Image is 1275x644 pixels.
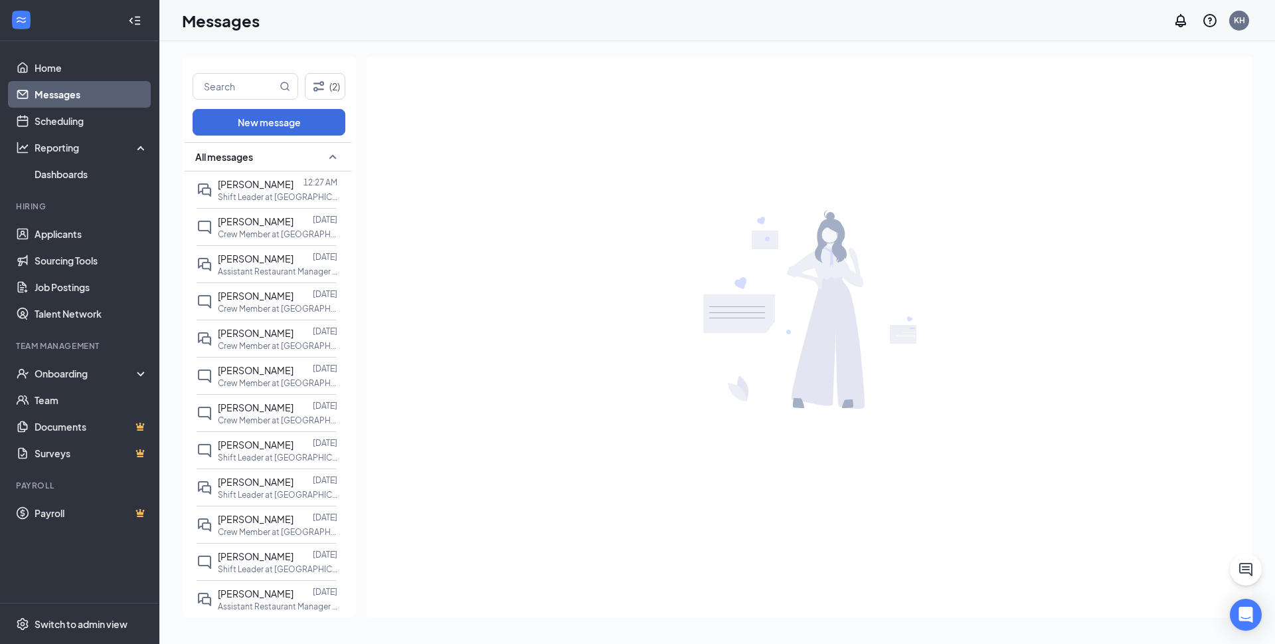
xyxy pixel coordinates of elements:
a: Home [35,54,148,81]
svg: WorkstreamLogo [15,13,28,27]
span: [PERSON_NAME] [218,327,294,339]
button: New message [193,109,345,136]
h1: Messages [182,9,260,32]
div: Open Intercom Messenger [1230,599,1262,631]
p: Crew Member at [GEOGRAPHIC_DATA] [218,340,337,352]
svg: Analysis [16,141,29,154]
svg: ChatInactive [197,294,212,310]
span: [PERSON_NAME] [218,513,294,525]
a: PayrollCrown [35,500,148,526]
div: Onboarding [35,367,137,380]
span: [PERSON_NAME] [218,215,294,227]
a: Scheduling [35,108,148,134]
p: Crew Member at [GEOGRAPHIC_DATA] [218,415,337,426]
div: Hiring [16,201,145,212]
div: KH [1234,15,1245,26]
p: Crew Member at [GEOGRAPHIC_DATA] [218,303,337,314]
svg: QuestionInfo [1202,13,1218,29]
svg: ChatInactive [197,405,212,421]
span: [PERSON_NAME] [218,364,294,376]
a: Sourcing Tools [35,247,148,274]
svg: MagnifyingGlass [280,81,290,92]
svg: Collapse [128,14,141,27]
button: Filter (2) [305,73,345,100]
svg: ChatInactive [197,554,212,570]
div: Payroll [16,480,145,491]
div: Team Management [16,340,145,352]
svg: SmallChevronUp [325,149,341,165]
div: Reporting [35,141,149,154]
button: ChatActive [1230,554,1262,586]
p: 12:27 AM [303,177,337,188]
span: [PERSON_NAME] [218,588,294,599]
div: Switch to admin view [35,617,127,631]
span: [PERSON_NAME] [218,178,294,190]
svg: DoubleChat [197,257,212,272]
p: Crew Member at [GEOGRAPHIC_DATA] [218,229,337,240]
p: [DATE] [313,214,337,225]
a: Dashboards [35,161,148,187]
a: Messages [35,81,148,108]
a: Team [35,387,148,413]
p: [DATE] [313,251,337,263]
svg: ChatInactive [197,443,212,459]
span: [PERSON_NAME] [218,550,294,562]
p: Crew Member at [GEOGRAPHIC_DATA] [218,526,337,538]
p: [DATE] [313,400,337,411]
a: DocumentsCrown [35,413,148,440]
p: [DATE] [313,437,337,449]
svg: DoubleChat [197,480,212,496]
p: [DATE] [313,549,337,560]
input: Search [193,74,277,99]
p: Shift Leader at [GEOGRAPHIC_DATA] [218,489,337,500]
svg: DoubleChat [197,331,212,347]
p: [DATE] [313,475,337,486]
svg: DoubleChat [197,182,212,198]
span: [PERSON_NAME] [218,439,294,451]
a: SurveysCrown [35,440,148,467]
p: [DATE] [313,363,337,374]
p: [DATE] [313,512,337,523]
svg: DoubleChat [197,591,212,607]
span: [PERSON_NAME] [218,476,294,488]
span: [PERSON_NAME] [218,290,294,302]
p: Assistant Restaurant Manager at [GEOGRAPHIC_DATA] [218,601,337,612]
svg: ChatInactive [197,368,212,384]
p: Crew Member at [GEOGRAPHIC_DATA] [218,377,337,389]
p: Shift Leader at [GEOGRAPHIC_DATA] [218,191,337,203]
p: Assistant Restaurant Manager at [GEOGRAPHIC_DATA] [218,266,337,277]
svg: ChatInactive [197,219,212,235]
svg: Settings [16,617,29,631]
p: Shift Leader at [GEOGRAPHIC_DATA] [218,564,337,575]
svg: UserCheck [16,367,29,380]
svg: Notifications [1173,13,1189,29]
p: [DATE] [313,586,337,597]
svg: DoubleChat [197,517,212,533]
svg: Filter [311,78,327,94]
span: All messages [195,150,253,163]
p: [DATE] [313,288,337,300]
span: [PERSON_NAME] [218,401,294,413]
span: [PERSON_NAME] [218,253,294,265]
a: Applicants [35,221,148,247]
svg: ChatActive [1238,562,1254,578]
p: [DATE] [313,326,337,337]
a: Talent Network [35,300,148,327]
p: Shift Leader at [GEOGRAPHIC_DATA] [218,452,337,463]
a: Job Postings [35,274,148,300]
